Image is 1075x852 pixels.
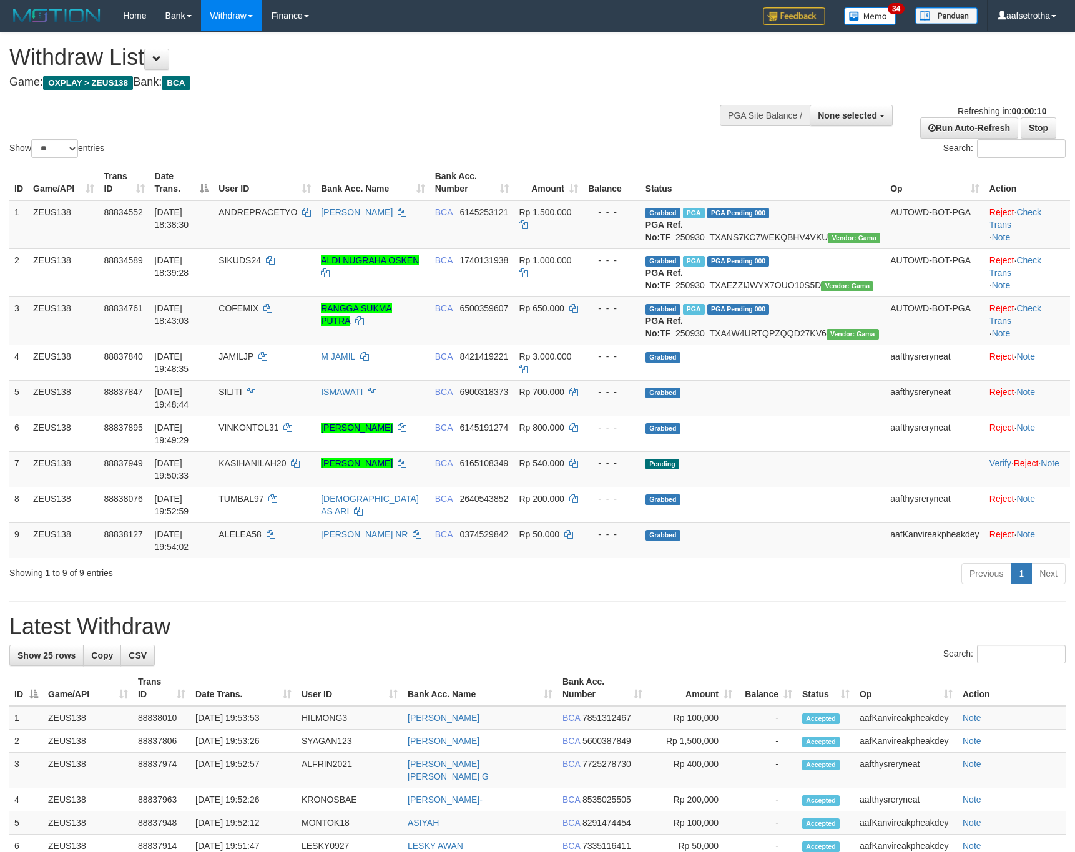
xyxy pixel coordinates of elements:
[519,255,571,265] span: Rp 1.000.000
[588,302,636,315] div: - - -
[763,7,825,25] img: Feedback.jpg
[683,304,705,315] span: Marked by aafsolysreylen
[885,165,984,200] th: Op: activate to sort column ascending
[43,730,133,753] td: ZEUS138
[583,165,641,200] th: Balance
[943,645,1066,663] label: Search:
[562,759,580,769] span: BCA
[992,280,1011,290] a: Note
[645,459,679,469] span: Pending
[104,255,143,265] span: 88834589
[562,818,580,828] span: BCA
[17,650,76,660] span: Show 25 rows
[403,670,557,706] th: Bank Acc. Name: activate to sort column ascending
[297,730,403,753] td: SYAGAN123
[9,614,1066,639] h1: Latest Withdraw
[316,165,430,200] th: Bank Acc. Name: activate to sort column ascending
[9,645,84,666] a: Show 25 rows
[888,3,905,14] span: 34
[430,165,514,200] th: Bank Acc. Number: activate to sort column ascending
[961,563,1011,584] a: Previous
[647,730,737,753] td: Rp 1,500,000
[321,303,392,326] a: RANGGA SUKMA PUTRA
[989,255,1041,278] a: Check Trans
[133,706,190,730] td: 88838010
[645,494,680,505] span: Grabbed
[120,645,155,666] a: CSV
[963,841,981,851] a: Note
[155,423,189,445] span: [DATE] 19:49:29
[83,645,121,666] a: Copy
[562,795,580,805] span: BCA
[1011,106,1046,116] strong: 00:00:10
[984,380,1070,416] td: ·
[1016,351,1035,361] a: Note
[133,811,190,835] td: 88837948
[190,706,297,730] td: [DATE] 19:53:53
[641,248,885,296] td: TF_250930_TXAEZZIJWYX7OUO10S5D
[707,304,770,315] span: PGA Pending
[984,451,1070,487] td: · ·
[989,303,1014,313] a: Reject
[647,670,737,706] th: Amount: activate to sort column ascending
[827,329,879,340] span: Vendor URL: https://trx31.1velocity.biz
[989,351,1014,361] a: Reject
[582,759,631,769] span: Copy 7725278730 to clipboard
[810,105,893,126] button: None selected
[963,818,981,828] a: Note
[977,139,1066,158] input: Search:
[802,795,840,806] span: Accepted
[9,811,43,835] td: 5
[885,248,984,296] td: AUTOWD-BOT-PGA
[855,753,958,788] td: aafthysreryneat
[519,207,571,217] span: Rp 1.500.000
[297,788,403,811] td: KRONOSBAE
[519,303,564,313] span: Rp 650.000
[104,529,143,539] span: 88838127
[28,522,99,558] td: ZEUS138
[943,139,1066,158] label: Search:
[104,387,143,397] span: 88837847
[855,730,958,753] td: aafKanvireakpheakdey
[9,345,28,380] td: 4
[645,220,683,242] b: PGA Ref. No:
[9,562,439,579] div: Showing 1 to 9 of 9 entries
[519,529,559,539] span: Rp 50.000
[321,423,393,433] a: [PERSON_NAME]
[588,254,636,267] div: - - -
[645,304,680,315] span: Grabbed
[707,208,770,218] span: PGA Pending
[218,255,261,265] span: SIKUDS24
[28,345,99,380] td: ZEUS138
[459,458,508,468] span: Copy 6165108349 to clipboard
[9,139,104,158] label: Show entries
[28,487,99,522] td: ZEUS138
[1031,563,1066,584] a: Next
[885,200,984,249] td: AUTOWD-BOT-PGA
[519,494,564,504] span: Rp 200.000
[435,529,453,539] span: BCA
[821,281,873,291] span: Vendor URL: https://trx31.1velocity.biz
[984,345,1070,380] td: ·
[155,458,189,481] span: [DATE] 19:50:33
[588,528,636,541] div: - - -
[885,522,984,558] td: aafKanvireakpheakdey
[588,492,636,505] div: - - -
[989,207,1041,230] a: Check Trans
[459,351,508,361] span: Copy 8421419221 to clipboard
[683,208,705,218] span: Marked by aafsolysreylen
[989,207,1014,217] a: Reject
[582,841,631,851] span: Copy 7335116411 to clipboard
[647,811,737,835] td: Rp 100,000
[408,713,479,723] a: [PERSON_NAME]
[802,760,840,770] span: Accepted
[989,494,1014,504] a: Reject
[459,423,508,433] span: Copy 6145191274 to clipboard
[582,818,631,828] span: Copy 8291474454 to clipboard
[645,208,680,218] span: Grabbed
[104,458,143,468] span: 88837949
[155,529,189,552] span: [DATE] 19:54:02
[641,165,885,200] th: Status
[958,106,1046,116] span: Refreshing in:
[1016,529,1035,539] a: Note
